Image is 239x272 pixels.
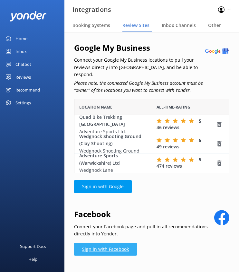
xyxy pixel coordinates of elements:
h2: Facebook [74,208,214,220]
h3: Integrations [72,4,111,15]
span: All-time-rating [157,104,190,110]
div: Settings [15,96,31,109]
span: Other [208,22,221,29]
span: Review Sites [122,22,149,29]
span: 5 [199,157,201,163]
p: Adventure Sports Ltd. [79,128,147,135]
div: Reviews [15,71,31,83]
p: Wedgnock Shooting Ground [79,147,147,154]
div: Wedgnock Shooting Ground (Clay Shooting) [79,133,147,154]
a: Sign in with Google [74,180,132,193]
span: 5 [199,137,201,143]
div: grid [74,115,229,173]
span: 5 [199,118,201,124]
p: Connect your Google My Business locations to pull your reviews directly into [GEOGRAPHIC_DATA], a... [74,57,205,78]
div: Inbox [15,45,27,58]
a: Sign in with Facebook [74,243,137,256]
div: Help [28,253,37,266]
div: 474 reviews [157,157,216,170]
div: Quad Bike Trekking [GEOGRAPHIC_DATA] [79,114,147,135]
div: Adventure Sports (Warwickshire) Ltd [79,153,147,174]
div: Chatbot [15,58,31,71]
i: Please note, the connected Google My Business account must be “owner” of the locations you want t... [74,80,203,93]
span: Inbox Channels [162,22,196,29]
div: Home [15,32,27,45]
div: Support Docs [20,240,46,253]
div: Recommend [15,83,40,96]
p: Wedgnock Lane [79,167,147,174]
p: Connect your Facebook page and pull in all recommendations directly into Yonder. [74,223,214,238]
div: 49 reviews [157,137,216,150]
h2: Google My Business [74,42,205,54]
img: yonder-white-logo.png [10,11,47,22]
div: 46 reviews [157,118,216,131]
span: Location Name [79,104,112,110]
span: Booking Systems [72,22,110,29]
